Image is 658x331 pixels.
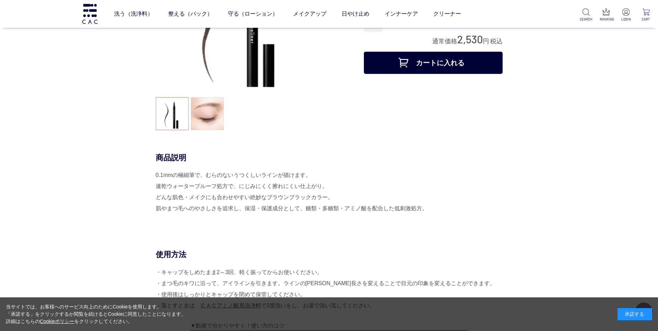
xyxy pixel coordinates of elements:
div: 使用方法 [156,249,503,260]
a: 洗う（洗浄料） [114,4,153,24]
a: RANKING [600,8,613,22]
a: SEARCH [580,8,592,22]
div: ・キャップをしめたまま2～3回、軽く振ってからお使いください。 ・まつ毛のキワに沿って、アイラインを引きます。ラインの[PERSON_NAME]長さを変えることで目元の印象を変えることができます... [156,267,503,311]
p: SEARCH [580,17,592,22]
p: CART [640,17,652,22]
span: 通常価格 [432,38,457,45]
p: LOGIN [619,17,632,22]
a: CART [640,8,652,22]
div: 承諾する [617,308,652,320]
div: 0.1mmの極細筆で、むらのないうつくしいラインが描けます。 速乾ウォータープルーフ処方で、にじみにくく擦れにくい仕上がり。 どんな肌色・メイクにも合わせやすい絶妙なブラウンブラックカラー。 肌... [156,170,503,225]
a: 守る（ローション） [228,4,278,24]
a: インナーケア [385,4,418,24]
img: logo [81,4,99,24]
span: 2,530 [457,33,483,45]
a: LOGIN [619,8,632,22]
button: カートに入れる [364,52,503,74]
a: Cookieポリシー [40,319,75,324]
a: メイクアップ [293,4,326,24]
div: 当サイトでは、お客様へのサービス向上のためにCookieを使用します。 「承諾する」をクリックするか閲覧を続けるとCookieに同意したことになります。 詳細はこちらの をクリックしてください。 [6,303,186,325]
div: 商品説明 [156,153,503,163]
p: RANKING [600,17,613,22]
span: 税込 [490,38,503,45]
a: 整える（パック） [168,4,213,24]
span: 円 [483,38,489,45]
a: 日やけ止め [342,4,369,24]
a: クリーナー [433,4,461,24]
